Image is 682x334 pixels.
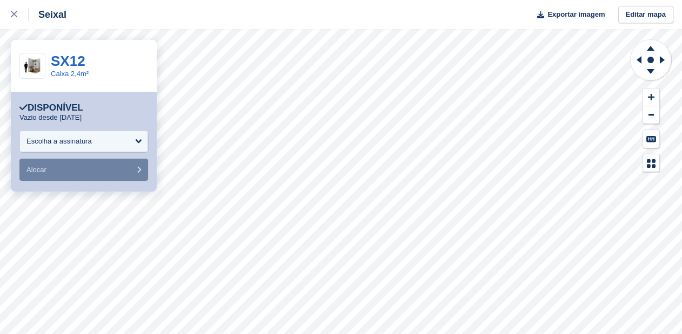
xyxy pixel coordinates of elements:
button: Alocar [19,159,148,181]
button: Zoom In [643,88,659,106]
button: Zoom Out [643,106,659,124]
a: Caixa 2,4m² [51,70,89,78]
div: Seixal [29,8,66,21]
button: Map Legend [643,154,659,172]
button: Keyboard Shortcuts [643,130,659,148]
span: Exportar imagem [547,9,605,20]
p: Vazio desde [DATE] [19,113,82,122]
span: Alocar [26,166,46,174]
font: Disponível [28,103,83,113]
a: Editar mapa [618,6,673,24]
a: SX12 [51,53,85,69]
button: Exportar imagem [531,6,605,24]
img: 25-sqft-unit.jpg [20,57,45,76]
div: Escolha a assinatura [26,136,92,147]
